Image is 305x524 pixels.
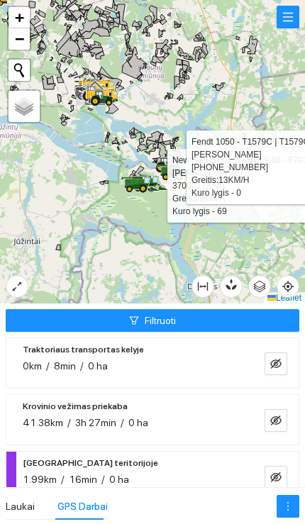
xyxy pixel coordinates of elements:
[80,360,84,372] span: /
[9,60,30,81] button: Initiate a new search
[270,472,282,485] span: eye-invisible
[265,466,287,489] button: eye-invisible
[277,495,299,518] button: more
[6,309,299,332] button: filterFiltruoti
[23,398,128,415] span: Krovinio vežimas priekaba
[265,352,287,375] button: eye-invisible
[277,275,299,298] button: aim
[75,417,116,428] span: 3h 27min
[192,281,213,292] span: column-width
[267,293,301,303] a: Leaflet
[69,474,97,485] span: 16min
[57,498,108,514] div: GPS Darbai
[277,281,299,292] span: aim
[270,358,282,372] span: eye-invisible
[67,417,71,428] span: /
[6,498,35,514] div: Laukai
[61,474,65,485] span: /
[109,474,129,485] span: 0 ha
[128,417,148,428] span: 0 ha
[121,417,124,428] span: /
[23,474,57,485] span: 1.99km
[6,281,28,292] span: expand-alt
[277,501,299,512] span: more
[23,455,158,472] span: [GEOGRAPHIC_DATA] teritorijoje
[9,28,30,50] a: Zoom out
[265,409,287,432] button: eye-invisible
[23,341,144,358] span: Traktoriaus transportas kelyje
[9,91,40,122] a: Layers
[192,275,214,298] button: column-width
[270,415,282,428] span: eye-invisible
[277,6,299,28] button: menu
[145,313,176,328] span: Filtruoti
[6,275,28,298] button: expand-alt
[23,360,42,372] span: 0km
[9,7,30,28] a: Zoom in
[46,360,50,372] span: /
[88,360,108,372] span: 0 ha
[23,417,63,428] span: 41.38km
[129,316,139,327] span: filter
[101,474,105,485] span: /
[15,30,24,48] span: −
[54,360,76,372] span: 8min
[15,9,24,26] span: +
